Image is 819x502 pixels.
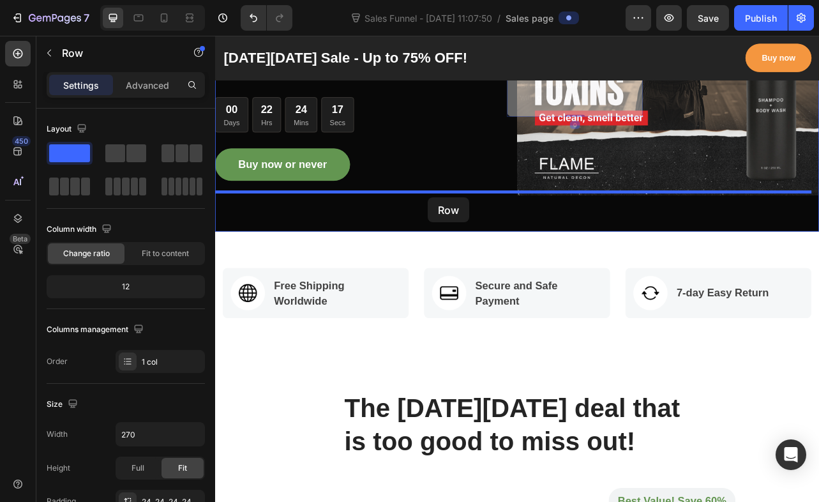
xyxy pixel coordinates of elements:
div: 12 [49,278,202,296]
p: 7 [84,10,89,26]
div: Size [47,396,80,413]
input: Auto [116,423,204,446]
div: Undo/Redo [241,5,292,31]
div: 450 [12,136,31,146]
p: Row [62,45,170,61]
div: 1 col [142,356,202,368]
span: Fit to content [142,248,189,259]
span: Save [698,13,719,24]
div: Width [47,429,68,440]
button: Publish [734,5,788,31]
span: Sales page [506,11,553,25]
span: Fit [178,462,187,474]
div: Order [47,356,68,367]
div: Layout [47,121,89,138]
span: / [497,11,500,25]
span: Full [131,462,144,474]
div: Columns management [47,321,146,338]
span: Sales Funnel - [DATE] 11:07:50 [362,11,495,25]
button: Save [687,5,729,31]
p: Advanced [126,79,169,92]
span: Change ratio [63,248,110,259]
div: Beta [10,234,31,244]
iframe: Design area [215,36,819,502]
button: 7 [5,5,95,31]
div: Open Intercom Messenger [776,439,806,470]
div: Column width [47,221,114,238]
p: Settings [63,79,99,92]
div: Height [47,462,70,474]
div: Publish [745,11,777,25]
